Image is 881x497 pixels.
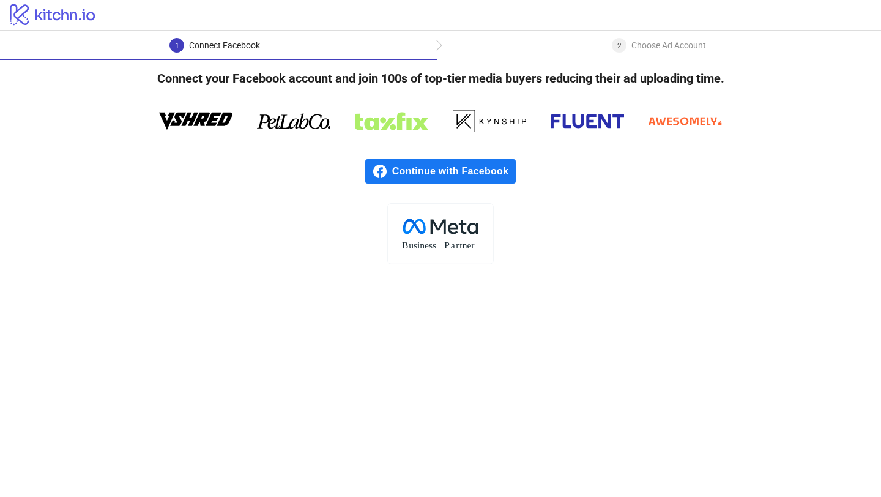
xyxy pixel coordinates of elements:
div: Choose Ad Account [631,38,706,53]
tspan: B [402,240,408,250]
tspan: a [451,240,455,250]
tspan: usiness [409,240,436,250]
tspan: r [456,240,459,250]
h4: Connect your Facebook account and join 100s of top-tier media buyers reducing their ad uploading ... [138,60,744,97]
tspan: P [444,240,450,250]
span: 2 [617,42,622,50]
span: 1 [175,42,179,50]
span: Continue with Facebook [392,159,516,184]
tspan: tner [459,240,475,250]
a: Continue with Facebook [365,159,516,184]
div: Connect Facebook [189,38,260,53]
